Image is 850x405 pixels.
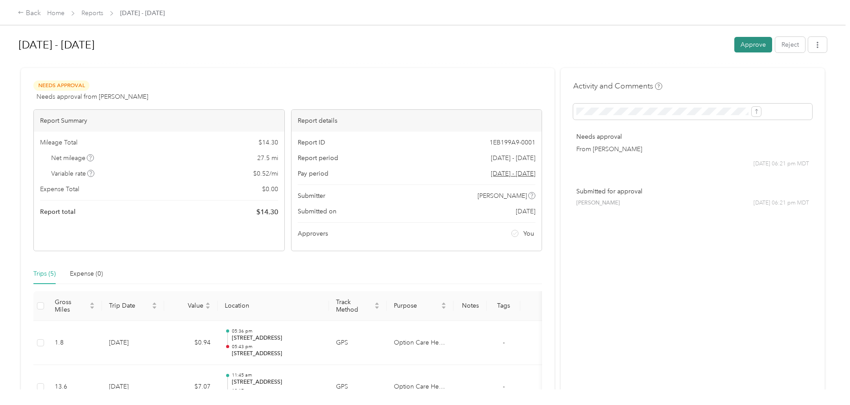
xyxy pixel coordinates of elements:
[48,291,102,321] th: Gross Miles
[374,301,380,306] span: caret-up
[298,153,338,163] span: Report period
[573,80,662,92] h4: Activity and Comments
[490,138,535,147] span: 1EB199A9-0001
[218,291,329,321] th: Location
[33,80,89,91] span: Needs Approval
[232,334,322,342] p: [STREET_ADDRESS]
[262,184,278,194] span: $ 0.00
[171,302,203,309] span: Value
[48,321,102,365] td: 1.8
[152,305,157,310] span: caret-down
[232,328,322,334] p: 05:36 pm
[205,305,210,310] span: caret-down
[40,207,76,217] span: Report total
[298,169,328,178] span: Pay period
[800,355,850,405] iframe: Everlance-gr Chat Button Frame
[18,8,41,19] div: Back
[291,110,542,132] div: Report details
[19,34,728,56] h1: Sep 1 - 30, 2025
[164,321,218,365] td: $0.94
[152,301,157,306] span: caret-up
[55,298,88,313] span: Gross Miles
[298,229,328,238] span: Approvers
[205,301,210,306] span: caret-up
[478,191,527,200] span: [PERSON_NAME]
[102,291,164,321] th: Trip Date
[164,291,218,321] th: Value
[775,37,805,52] button: Reject
[329,321,387,365] td: GPS
[33,269,56,279] div: Trips (5)
[441,301,446,306] span: caret-up
[336,298,372,313] span: Track Method
[503,383,505,390] span: -
[374,305,380,310] span: caret-down
[256,207,278,217] span: $ 14.30
[232,378,322,386] p: [STREET_ADDRESS]
[453,291,487,321] th: Notes
[753,160,809,168] span: [DATE] 06:21 pm MDT
[257,153,278,163] span: 27.5 mi
[51,169,95,178] span: Variable rate
[516,207,535,216] span: [DATE]
[109,302,150,309] span: Trip Date
[259,138,278,147] span: $ 14.30
[81,9,103,17] a: Reports
[298,138,325,147] span: Report ID
[734,37,772,52] button: Approve
[503,339,505,346] span: -
[89,305,95,310] span: caret-down
[387,291,453,321] th: Purpose
[253,169,278,178] span: $ 0.52 / mi
[36,92,148,101] span: Needs approval from [PERSON_NAME]
[576,199,620,207] span: [PERSON_NAME]
[120,8,165,18] span: [DATE] - [DATE]
[441,305,446,310] span: caret-down
[70,269,103,279] div: Expense (0)
[232,344,322,350] p: 05:43 pm
[487,291,520,321] th: Tags
[298,191,325,200] span: Submitter
[298,207,336,216] span: Submitted on
[232,350,322,358] p: [STREET_ADDRESS]
[387,321,453,365] td: Option Care Health
[34,110,284,132] div: Report Summary
[40,138,77,147] span: Mileage Total
[329,291,387,321] th: Track Method
[576,132,809,141] p: Needs approval
[232,372,322,378] p: 11:45 am
[753,199,809,207] span: [DATE] 06:21 pm MDT
[232,388,322,394] p: 12:17 pm
[89,301,95,306] span: caret-up
[47,9,65,17] a: Home
[40,184,79,194] span: Expense Total
[523,229,534,238] span: You
[491,153,535,163] span: [DATE] - [DATE]
[491,169,535,178] span: Go to pay period
[576,144,809,154] p: From [PERSON_NAME]
[394,302,439,309] span: Purpose
[51,153,94,163] span: Net mileage
[102,321,164,365] td: [DATE]
[576,187,809,196] p: Submitted for approval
